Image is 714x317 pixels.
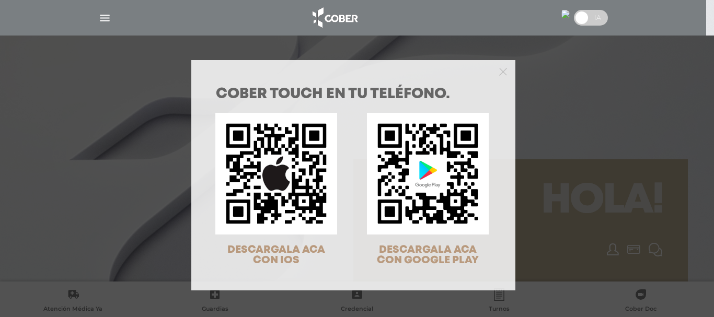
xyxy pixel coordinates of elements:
span: DESCARGALA ACA CON IOS [227,245,325,265]
img: qr-code [367,113,489,234]
img: qr-code [215,113,337,234]
button: Close [499,66,507,76]
h1: COBER TOUCH en tu teléfono. [216,87,491,102]
span: DESCARGALA ACA CON GOOGLE PLAY [377,245,479,265]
